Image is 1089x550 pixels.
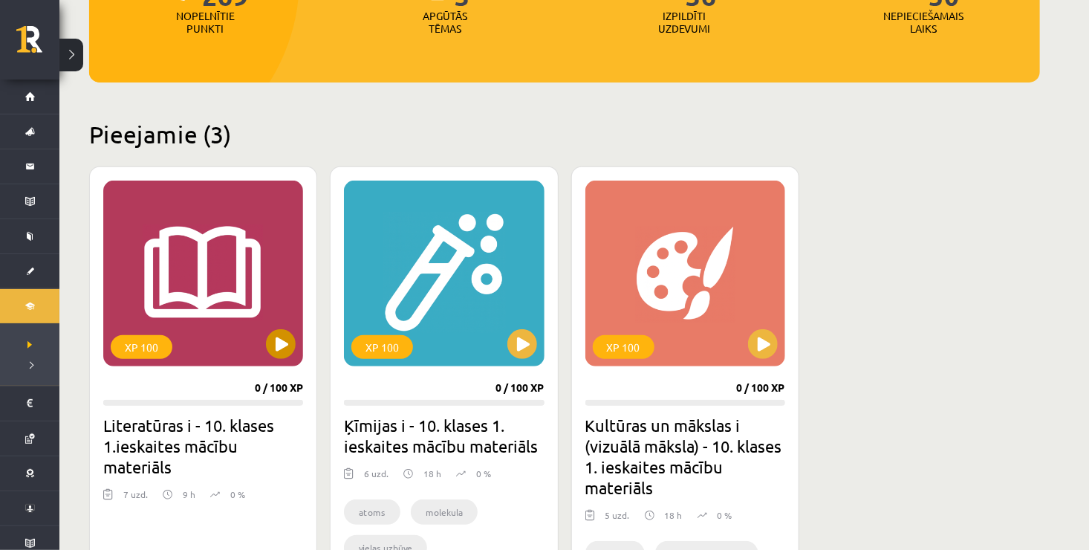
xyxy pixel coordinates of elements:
[183,488,195,501] p: 9 h
[230,488,245,501] p: 0 %
[351,335,413,359] div: XP 100
[476,467,491,480] p: 0 %
[103,415,303,477] h2: Literatūras i - 10. klases 1.ieskaites mācību materiāls
[176,10,235,35] p: Nopelnītie punkti
[344,415,544,456] h2: Ķīmijas i - 10. klases 1. ieskaites mācību materiāls
[585,415,785,498] h2: Kultūras un mākslas i (vizuālā māksla) - 10. klases 1. ieskaites mācību materiāls
[411,499,478,525] li: molekula
[16,26,59,63] a: Rīgas 1. Tālmācības vidusskola
[665,508,683,522] p: 18 h
[123,488,148,510] div: 7 uzd.
[111,335,172,359] div: XP 100
[89,120,1040,149] h2: Pieejamie (3)
[655,10,713,35] p: Izpildīti uzdevumi
[423,467,441,480] p: 18 h
[884,10,964,35] p: Nepieciešamais laiks
[416,10,474,35] p: Apgūtās tēmas
[593,335,654,359] div: XP 100
[605,508,630,531] div: 5 uzd.
[344,499,400,525] li: atoms
[718,508,732,522] p: 0 %
[364,467,389,489] div: 6 uzd.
